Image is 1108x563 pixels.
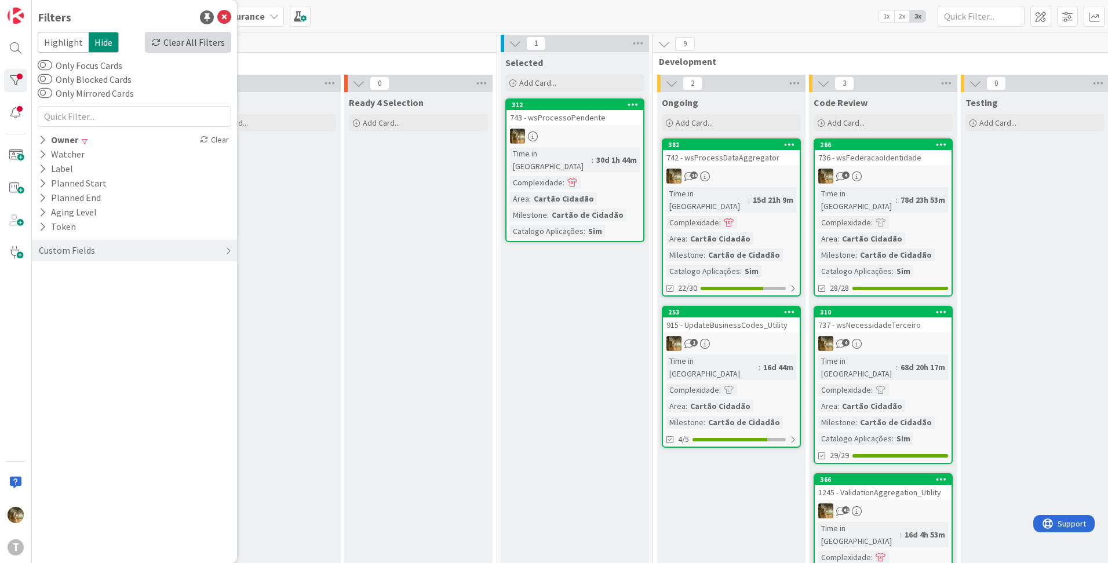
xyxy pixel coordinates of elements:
span: Ready 4 Selection [349,97,424,108]
span: : [855,248,857,261]
div: Time in [GEOGRAPHIC_DATA] [818,187,896,213]
div: 312 [512,101,643,109]
div: JC [815,336,952,351]
div: Cartão Cidadão [839,400,905,412]
div: Area [510,192,529,205]
span: : [740,265,742,277]
div: Cartão Cidadão [839,232,905,245]
span: Hide [89,32,119,53]
div: Custom Fields [38,243,96,258]
span: Testing [965,97,998,108]
span: : [686,232,687,245]
div: Catalogo Aplicações [666,265,740,277]
div: Cartão de Cidadão [857,416,935,429]
div: Cartão de Cidadão [857,248,935,261]
div: Time in [GEOGRAPHIC_DATA] [666,354,759,380]
span: Add Card... [828,118,865,128]
div: Cartão de Cidadão [705,416,783,429]
div: 16d 44m [760,361,796,374]
div: Area [818,232,837,245]
div: T [8,539,24,555]
input: Quick Filter... [938,6,1025,27]
div: Cartão de Cidadão [705,248,783,261]
span: : [547,209,549,221]
div: JC [815,169,952,184]
span: 1 [690,339,698,346]
div: Milestone [666,248,704,261]
div: Complexidade [666,383,719,396]
span: 0 [370,76,389,90]
a: 312743 - wsProcessoPendenteJCTime in [GEOGRAPHIC_DATA]:30d 1h 44mComplexidade:Area:Cartão Cidadão... [505,98,644,242]
div: Clear [198,133,231,147]
button: Only Blocked Cards [38,74,52,85]
div: 743 - wsProcessoPendente [506,110,643,125]
span: 3x [910,10,925,22]
span: : [871,216,873,229]
span: : [892,432,894,445]
div: 78d 23h 53m [898,193,948,206]
div: Cartão Cidadão [687,400,753,412]
div: 366 [815,474,952,485]
div: Area [818,400,837,412]
span: 16 [690,171,698,179]
span: 2x [894,10,910,22]
img: JC [818,336,833,351]
span: : [759,361,760,374]
span: : [837,232,839,245]
span: Add Card... [519,78,556,88]
a: 266736 - wsFederacaoIdentidadeJCTime in [GEOGRAPHIC_DATA]:78d 23h 53mComplexidade:Area:Cartão Cid... [814,138,953,297]
span: Add Card... [676,118,713,128]
span: 0 [986,76,1006,90]
span: : [871,383,873,396]
span: Highlight [38,32,89,53]
span: : [855,416,857,429]
div: Area [666,232,686,245]
img: JC [510,129,525,144]
div: 16d 4h 53m [902,528,948,541]
button: Only Mirrored Cards [38,87,52,99]
span: : [686,400,687,412]
img: Visit kanbanzone.com [8,8,24,24]
a: 253915 - UpdateBusinessCodes_UtilityJCTime in [GEOGRAPHIC_DATA]:16d 44mComplexidade:Area:Cartão C... [662,306,801,448]
div: 3661245 - ValidationAggregation_Utility [815,474,952,500]
div: Cartão de Cidadão [549,209,626,221]
div: 310737 - wsNecessidadeTerceiro [815,307,952,332]
span: : [563,176,564,189]
img: JC [818,169,833,184]
div: 736 - wsFederacaoIdentidade [815,150,952,165]
div: Label [38,162,74,176]
label: Only Mirrored Cards [38,86,134,100]
div: Planned End [38,191,102,205]
div: 15d 21h 9m [750,193,796,206]
div: Clear All Filters [145,32,231,53]
div: Sim [742,265,761,277]
div: 253 [663,307,800,317]
div: Milestone [510,209,547,221]
span: Add Card... [363,118,400,128]
div: Sim [585,225,605,237]
div: 310 [820,308,952,316]
span: : [704,248,705,261]
span: 28/28 [830,282,849,294]
div: Catalogo Aplicações [818,265,892,277]
div: 742 - wsProcessDataAggregator [663,150,800,165]
img: JC [666,336,681,351]
div: 382 [663,140,800,150]
div: Milestone [666,416,704,429]
div: JC [815,503,952,518]
span: : [892,265,894,277]
span: : [704,416,705,429]
div: Catalogo Aplicações [510,225,584,237]
div: 312743 - wsProcessoPendente [506,100,643,125]
div: Complexidade [510,176,563,189]
span: Ongoing [662,97,698,108]
label: Only Blocked Cards [38,72,132,86]
span: : [592,153,593,166]
span: 41 [842,506,850,514]
div: Milestone [818,416,855,429]
span: 4 [842,339,850,346]
span: : [719,383,721,396]
div: 382 [668,141,800,149]
div: Owner [38,133,79,147]
span: : [748,193,750,206]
